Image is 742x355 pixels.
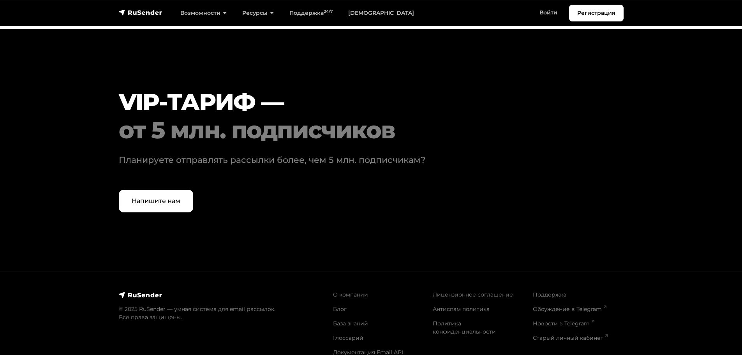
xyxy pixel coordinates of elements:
a: Поддержка [533,291,566,298]
p: © 2025 RuSender — умная система для email рассылок. Все права защищены. [119,305,324,321]
a: Новости в Telegram [533,320,594,327]
img: RuSender [119,9,162,16]
h2: VIP-ТАРИФ — [119,88,581,144]
a: Лицензионное соглашение [433,291,513,298]
a: Возможности [173,5,234,21]
a: Антиспам политика [433,306,490,313]
sup: 24/7 [324,9,333,14]
a: [DEMOGRAPHIC_DATA] [340,5,422,21]
a: Блог [333,306,347,313]
a: Глоссарий [333,334,363,341]
a: Ресурсы [234,5,282,21]
a: Поддержка24/7 [282,5,340,21]
a: Политика конфиденциальности [433,320,496,335]
a: О компании [333,291,368,298]
p: Планируете отправлять рассылки более, чем 5 млн. подписчикам? [119,154,560,166]
img: RuSender [119,291,162,299]
div: от 5 млн. подписчиков [119,116,581,144]
a: База знаний [333,320,368,327]
a: Старый личный кабинет [533,334,608,341]
a: Напишите нам [119,190,193,212]
a: Регистрация [569,5,624,21]
a: Обсуждение в Telegram [533,306,606,313]
a: Войти [532,5,565,21]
